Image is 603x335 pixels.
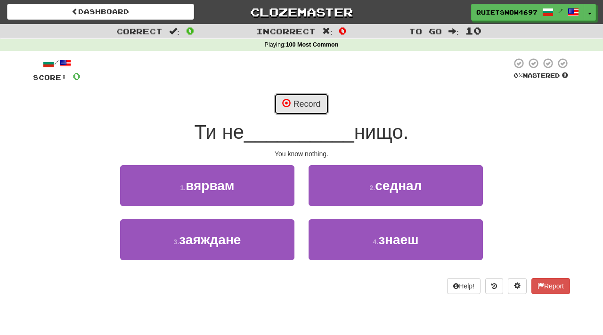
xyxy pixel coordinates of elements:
[256,26,316,36] span: Incorrect
[370,184,375,191] small: 2 .
[309,219,483,260] button: 4.знаеш
[180,184,186,191] small: 1 .
[174,238,179,246] small: 3 .
[378,232,418,247] span: знаеш
[33,149,570,159] div: You know nothing.
[186,178,234,193] span: вярвам
[512,72,570,80] div: Mastered
[208,4,395,20] a: Clozemaster
[409,26,442,36] span: To go
[120,165,294,206] button: 1.вярвам
[476,8,538,16] span: QuietSnow4697
[354,121,409,143] span: нищо.
[179,232,241,247] span: заяждане
[558,8,563,14] span: /
[322,27,333,35] span: :
[485,278,503,294] button: Round history (alt+y)
[195,121,244,143] span: Ти не
[513,72,523,79] span: 0 %
[186,25,194,36] span: 0
[309,165,483,206] button: 2.седнал
[116,26,163,36] span: Correct
[465,25,481,36] span: 10
[7,4,194,20] a: Dashboard
[375,178,422,193] span: седнал
[373,238,379,246] small: 4 .
[120,219,294,260] button: 3.заяждане
[285,41,338,48] strong: 100 Most Common
[448,27,459,35] span: :
[339,25,347,36] span: 0
[471,4,584,21] a: QuietSnow4697 /
[531,278,570,294] button: Report
[169,27,179,35] span: :
[274,93,328,115] button: Record
[33,73,67,81] span: Score:
[73,70,81,82] span: 0
[447,278,481,294] button: Help!
[244,121,354,143] span: __________
[33,57,81,69] div: /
